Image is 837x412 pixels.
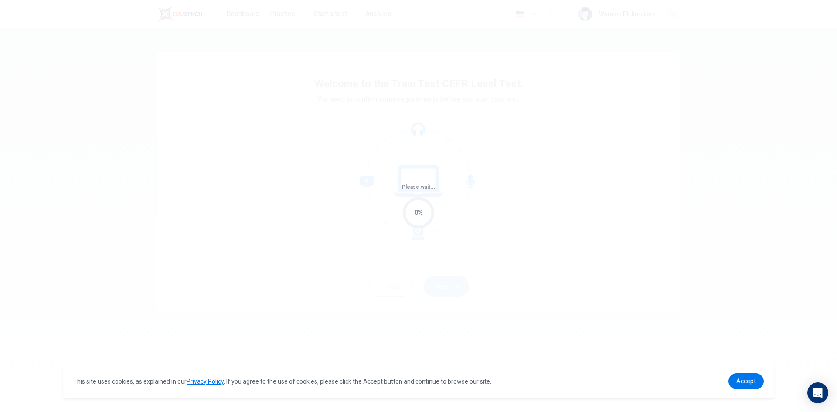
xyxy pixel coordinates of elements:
[415,208,423,218] div: 0%
[807,382,828,403] div: Open Intercom Messenger
[73,378,491,385] span: This site uses cookies, as explained in our . If you agree to the use of cookies, please click th...
[63,364,774,398] div: cookieconsent
[187,378,224,385] a: Privacy Policy
[736,378,756,385] span: Accept
[402,184,436,190] span: Please wait...
[728,373,764,389] a: dismiss cookie message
